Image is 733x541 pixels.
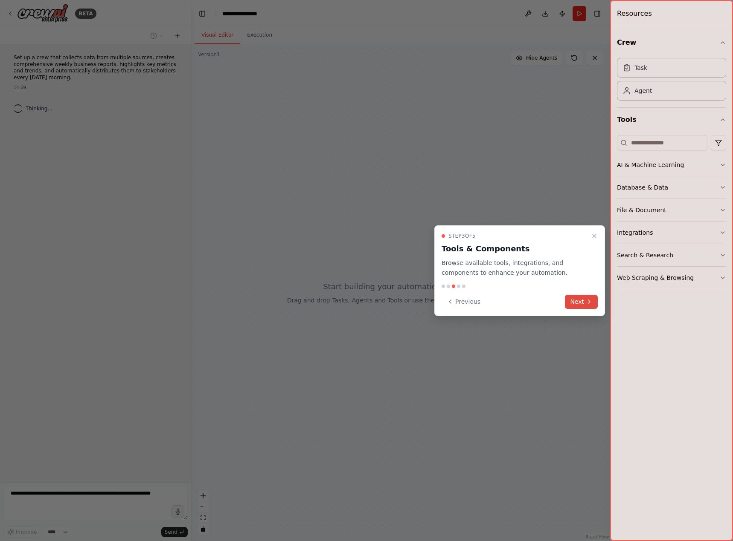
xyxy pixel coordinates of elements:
[589,231,599,241] button: Close walkthrough
[442,258,588,278] p: Browse available tools, integrations, and components to enhance your automation.
[442,243,588,255] h3: Tools & Components
[448,233,476,239] span: Step 3 of 5
[565,295,598,309] button: Next
[196,8,208,20] button: Hide left sidebar
[442,295,486,309] button: Previous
